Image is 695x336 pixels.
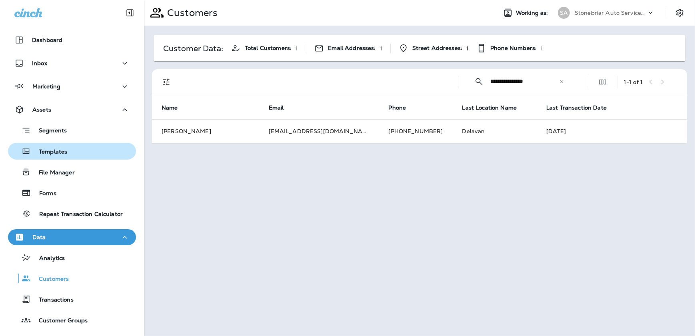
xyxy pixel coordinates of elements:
[259,119,379,143] td: [EMAIL_ADDRESS][DOMAIN_NAME]
[595,74,611,90] button: Edit Fields
[8,78,136,94] button: Marketing
[8,229,136,245] button: Data
[31,148,67,156] p: Templates
[575,10,647,16] p: Stonebriar Auto Services Group
[462,104,527,111] span: Last Location Name
[31,190,56,198] p: Forms
[462,104,517,111] span: Last Location Name
[31,169,75,177] p: File Manager
[537,119,687,143] td: [DATE]
[163,45,223,52] p: Customer Data:
[516,10,550,16] span: Working as:
[8,164,136,180] button: File Manager
[546,104,617,111] span: Last Transaction Date
[32,60,47,66] p: Inbox
[8,291,136,308] button: Transactions
[8,312,136,328] button: Customer Groups
[8,122,136,139] button: Segments
[546,104,607,111] span: Last Transaction Date
[158,74,174,90] button: Filters
[31,127,67,135] p: Segments
[8,249,136,266] button: Analytics
[471,74,487,90] button: Collapse Search
[162,104,188,111] span: Name
[32,106,51,113] p: Assets
[541,45,543,52] p: 1
[269,104,284,111] span: Email
[462,128,485,135] span: Delavan
[152,119,259,143] td: [PERSON_NAME]
[389,104,417,111] span: Phone
[296,45,298,52] p: 1
[673,6,687,20] button: Settings
[558,7,570,19] div: SA
[412,45,462,52] span: Street Addresses:
[379,119,453,143] td: [PHONE_NUMBER]
[328,45,375,52] span: Email Addresses:
[119,5,141,21] button: Collapse Sidebar
[8,32,136,48] button: Dashboard
[32,37,62,43] p: Dashboard
[389,104,406,111] span: Phone
[162,104,178,111] span: Name
[32,83,60,90] p: Marketing
[8,184,136,201] button: Forms
[490,45,537,52] span: Phone Numbers:
[8,102,136,118] button: Assets
[8,143,136,160] button: Templates
[31,296,74,304] p: Transactions
[31,276,69,283] p: Customers
[31,317,88,325] p: Customer Groups
[31,211,123,218] p: Repeat Transaction Calculator
[624,79,643,85] div: 1 - 1 of 1
[164,7,218,19] p: Customers
[380,45,382,52] p: 1
[466,45,469,52] p: 1
[245,45,292,52] span: Total Customers:
[269,104,294,111] span: Email
[8,270,136,287] button: Customers
[32,234,46,240] p: Data
[8,55,136,71] button: Inbox
[8,205,136,222] button: Repeat Transaction Calculator
[31,255,65,262] p: Analytics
